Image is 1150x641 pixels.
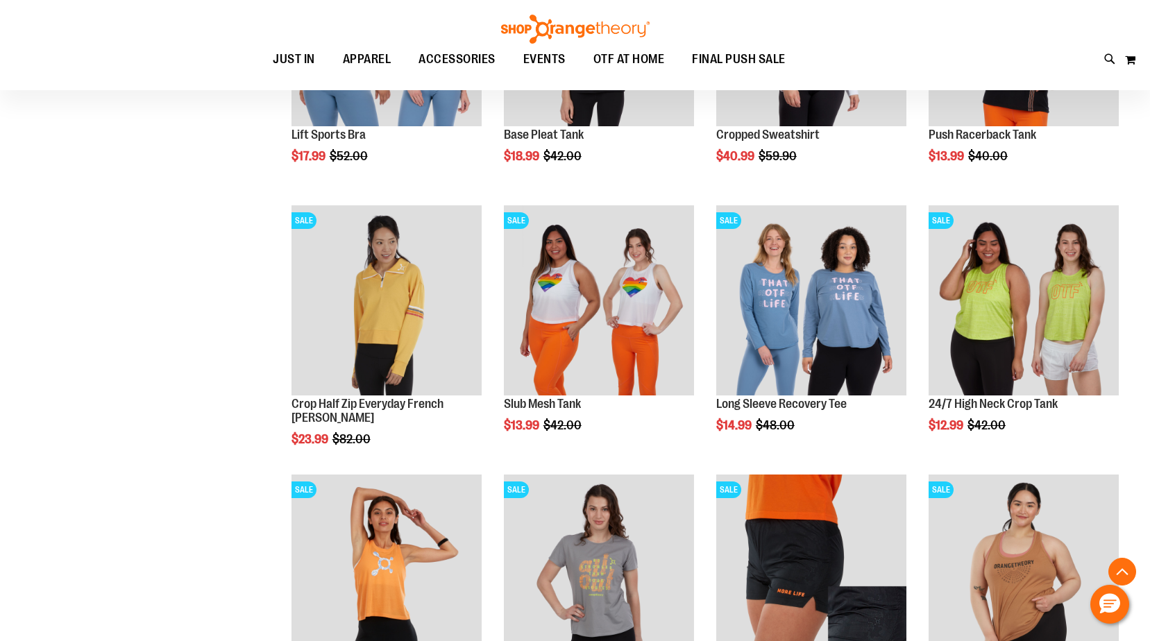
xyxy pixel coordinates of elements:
[716,205,906,395] img: Main of 2024 AUGUST Long Sleeve Recovery Tee
[929,205,1119,395] img: Product image for 24/7 High Neck Crop Tank
[716,205,906,398] a: Main of 2024 AUGUST Long Sleeve Recovery TeeSALE
[716,397,847,411] a: Long Sleeve Recovery Tee
[967,418,1008,432] span: $42.00
[285,198,489,481] div: product
[1090,585,1129,624] button: Hello, have a question? Let’s chat.
[291,149,328,163] span: $17.99
[716,149,756,163] span: $40.99
[291,432,330,446] span: $23.99
[504,128,584,142] a: Base Pleat Tank
[523,44,566,75] span: EVENTS
[504,149,541,163] span: $18.99
[929,149,966,163] span: $13.99
[968,149,1010,163] span: $40.00
[504,205,694,395] img: Product image for Slub Mesh Tank
[291,128,366,142] a: Lift Sports Bra
[1108,558,1136,586] button: Back To Top
[499,15,652,44] img: Shop Orangetheory
[418,44,496,75] span: ACCESSORIES
[332,432,373,446] span: $82.00
[756,418,797,432] span: $48.00
[759,149,799,163] span: $59.90
[504,481,529,498] span: SALE
[343,44,391,75] span: APPAREL
[504,418,541,432] span: $13.99
[405,44,509,76] a: ACCESSORIES
[497,198,701,468] div: product
[580,44,679,76] a: OTF AT HOME
[543,149,584,163] span: $42.00
[330,149,370,163] span: $52.00
[273,44,315,75] span: JUST IN
[716,212,741,229] span: SALE
[259,44,329,76] a: JUST IN
[593,44,665,75] span: OTF AT HOME
[291,205,482,395] img: Product image for Crop Half Zip Everyday French Terry Pullover
[716,418,754,432] span: $14.99
[716,128,820,142] a: Cropped Sweatshirt
[504,397,581,411] a: Slub Mesh Tank
[504,212,529,229] span: SALE
[922,198,1126,468] div: product
[929,128,1036,142] a: Push Racerback Tank
[291,481,316,498] span: SALE
[929,212,954,229] span: SALE
[929,397,1058,411] a: 24/7 High Neck Crop Tank
[929,481,954,498] span: SALE
[504,205,694,398] a: Product image for Slub Mesh TankSALE
[716,481,741,498] span: SALE
[329,44,405,76] a: APPAREL
[929,418,965,432] span: $12.99
[692,44,786,75] span: FINAL PUSH SALE
[291,397,443,425] a: Crop Half Zip Everyday French [PERSON_NAME]
[291,212,316,229] span: SALE
[929,205,1119,398] a: Product image for 24/7 High Neck Crop TankSALE
[709,198,913,468] div: product
[543,418,584,432] span: $42.00
[678,44,800,75] a: FINAL PUSH SALE
[509,44,580,76] a: EVENTS
[291,205,482,398] a: Product image for Crop Half Zip Everyday French Terry PulloverSALE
